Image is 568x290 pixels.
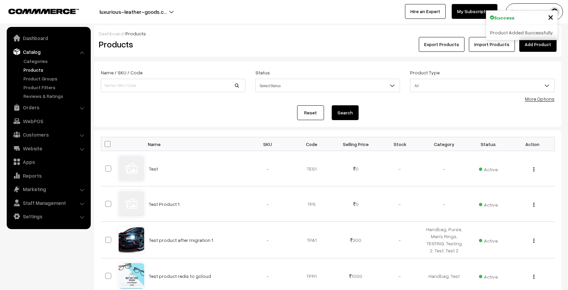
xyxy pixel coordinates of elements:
a: My Subscription [452,4,497,19]
a: WebPOS [8,115,88,127]
strong: Success [494,14,515,21]
span: Active [479,235,498,244]
span: Select Status [255,79,400,92]
a: Add Product [519,37,557,52]
a: Hire an Expert [405,4,446,19]
a: Test product redis to gcloud [149,273,211,279]
span: Active [479,164,498,173]
a: Dashboard [8,32,88,44]
button: Close [548,12,554,22]
a: Reset [297,105,324,120]
a: Reports [8,170,88,182]
img: Menu [533,167,534,172]
label: Status [255,69,270,76]
a: Import Products [469,37,515,52]
span: Products [125,31,146,36]
span: Select Status [256,80,400,92]
a: Staff Management [8,197,88,209]
input: Name / SKU / Code [101,79,245,92]
td: TPA1 [290,222,334,258]
td: TES1 [290,151,334,186]
span: Active [479,271,498,280]
span: All [410,80,554,92]
span: × [548,10,554,23]
button: luxurious-leather-goods.c… [76,3,191,20]
a: Products [22,66,88,73]
a: Product Filters [22,84,88,91]
th: Selling Price [334,137,378,151]
a: Orders [8,101,88,113]
button: [PERSON_NAME] [506,3,563,20]
img: Menu [533,275,534,279]
td: - [246,222,290,258]
th: SKU [246,137,290,151]
td: - [422,186,466,222]
a: Catalog [8,46,88,58]
td: - [378,151,422,186]
th: Status [466,137,510,151]
img: COMMMERCE [8,9,79,14]
a: COMMMERCE [8,7,67,15]
th: Action [510,137,554,151]
img: Menu [533,203,534,207]
label: Product Type [410,69,440,76]
h2: Products [99,39,245,49]
td: 300 [334,222,378,258]
th: Name [145,137,246,151]
span: Active [479,200,498,208]
a: Categories [22,58,88,65]
button: Export Products [419,37,464,52]
label: Name / SKU / Code [101,69,143,76]
a: Customers [8,129,88,141]
a: More Options [525,96,555,102]
a: Test [149,166,158,172]
div: / [99,30,557,37]
a: Website [8,142,88,154]
a: Reviews & Ratings [22,93,88,100]
td: - [378,222,422,258]
a: Marketing [8,183,88,195]
a: Dashboard [99,31,123,36]
td: Handbag, Purse, Men's Rings, TESTING, Testing 2, Test, Test 2 [422,222,466,258]
div: Product Added Successfully. [486,25,558,40]
a: Settings [8,210,88,222]
th: Category [422,137,466,151]
a: Apps [8,156,88,168]
a: Test Product 1 [149,201,179,207]
th: Code [290,137,334,151]
td: - [246,151,290,186]
a: Product Groups [22,75,88,82]
th: Stock [378,137,422,151]
td: - [422,151,466,186]
button: Search [332,105,359,120]
td: 0 [334,151,378,186]
img: Menu [533,239,534,243]
td: - [246,186,290,222]
td: 0 [334,186,378,222]
span: All [410,79,555,92]
td: - [378,186,422,222]
img: user [550,7,560,17]
td: TP5 [290,186,334,222]
a: Test product after migration 1 [149,237,213,243]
